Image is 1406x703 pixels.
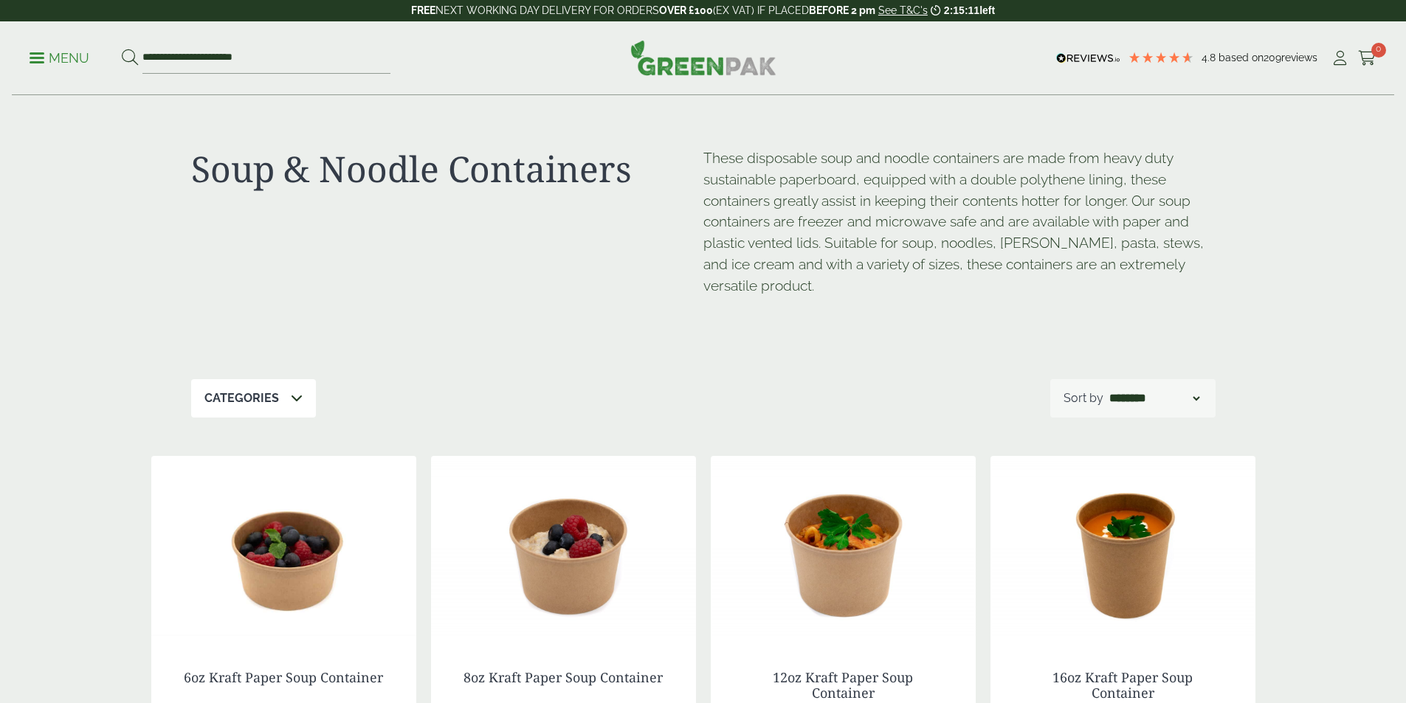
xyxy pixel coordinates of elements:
div: 4.78 Stars [1128,51,1194,64]
strong: OVER £100 [659,4,713,16]
a: 12oz Kraft Paper Soup Container [773,668,913,702]
a: 0 [1358,47,1376,69]
span: 0 [1371,43,1386,58]
p: Sort by [1064,389,1103,407]
img: Kraft 12oz with Pasta [711,456,976,640]
span: left [979,4,995,16]
i: My Account [1331,51,1349,66]
a: 8oz Kraft Paper Soup Container [464,668,663,686]
span: 2:15:11 [944,4,979,16]
select: Shop order [1106,389,1202,407]
a: 6oz Kraft Paper Soup Container [184,668,383,686]
span: 209 [1264,52,1281,63]
p: Categories [204,389,279,407]
i: Cart [1358,51,1376,66]
img: GreenPak Supplies [630,40,776,75]
span: reviews [1281,52,1317,63]
strong: BEFORE 2 pm [809,4,875,16]
strong: FREE [411,4,435,16]
img: REVIEWS.io [1056,53,1120,63]
a: See T&C's [878,4,928,16]
img: Kraft 16oz with Soup [990,456,1255,640]
h1: Soup & Noodle Containers [191,148,703,190]
a: Menu [30,49,89,64]
p: Menu [30,49,89,67]
span: Based on [1219,52,1264,63]
img: Kraft 8oz with Porridge [431,456,696,640]
p: These disposable soup and noodle containers are made from heavy duty sustainable paperboard, equi... [703,148,1216,297]
img: Soup container [151,456,416,640]
a: 16oz Kraft Paper Soup Container [1052,668,1193,702]
span: 4.8 [1202,52,1219,63]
